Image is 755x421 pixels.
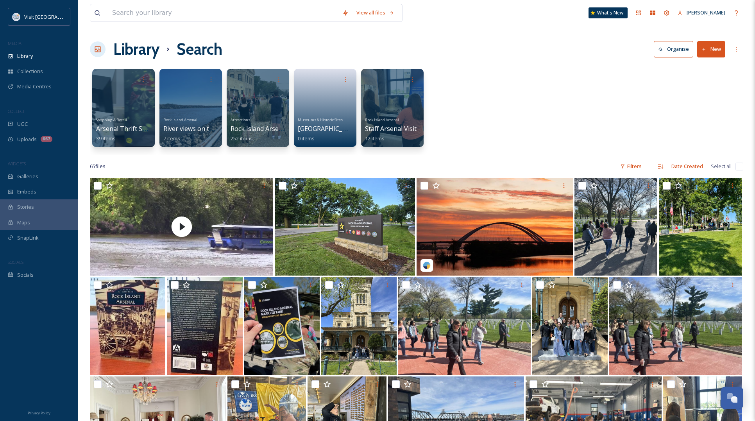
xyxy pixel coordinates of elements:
div: Filters [616,159,646,174]
span: River views on the [GEOGRAPHIC_DATA] [163,124,281,133]
img: Rock Island Arsenal.jpg [275,178,415,276]
a: AttractionsRock Island Arsenal252 items [231,115,288,142]
button: Organise [654,41,693,57]
span: [GEOGRAPHIC_DATA] [298,124,361,133]
button: New [697,41,725,57]
span: Attractions [231,117,250,122]
img: snapsea-logo.png [423,262,431,269]
button: Open Chat [721,387,743,409]
span: 65 file s [90,163,106,170]
span: SnapLink [17,234,39,242]
img: Rock Island Arsenal front.jpg [90,277,165,375]
div: Date Created [667,159,707,174]
a: What's New [589,7,628,18]
a: Library [113,38,159,61]
a: Privacy Policy [28,408,50,417]
span: Media Centres [17,83,52,90]
span: UGC [17,120,28,128]
img: Rock Island Arsenal back.jpg [167,277,242,375]
img: IMG_6815.jpeg [532,277,608,375]
span: Maps [17,219,30,226]
a: View all files [352,5,398,20]
a: [PERSON_NAME] [674,5,729,20]
img: QCCVB_VISIT_vert_logo_4c_tagline_122019.svg [13,13,20,21]
span: Privacy Policy [28,410,50,416]
img: IMG_0388.jpg [659,178,742,276]
span: WIDGETS [8,161,26,167]
span: 0 items [298,135,315,142]
span: MEDIA [8,40,21,46]
div: 667 [41,136,52,142]
span: SOCIALS [8,259,23,265]
img: Rock Island Arsenal Mark VIII Tank Ribbon Cutting Ceremony.jpg [244,277,320,375]
span: Rock Island Arsenal [365,117,399,122]
img: thumbnail [90,178,273,276]
span: Select all [711,163,732,170]
span: Embeds [17,188,36,195]
input: Search your library [108,4,338,21]
img: rockislandarsenal-1979943.jpg [417,178,573,276]
span: Visit [GEOGRAPHIC_DATA] [24,13,85,20]
span: COLLECT [8,108,25,114]
span: Rock Island Arsenal [231,124,288,133]
a: Museums & Historic Sites[GEOGRAPHIC_DATA]0 items [298,115,361,142]
a: Shopping & RetailArsenal Thrift Shop39 items [96,115,154,142]
img: IMG_6790.jpg [574,178,657,276]
span: Arsenal Thrift Shop [96,124,154,133]
span: Staff Arsenal Visit [365,124,417,133]
span: 39 items [96,135,116,142]
span: Socials [17,271,34,279]
a: Organise [654,41,697,57]
a: Rock Island ArsenalRiver views on the [GEOGRAPHIC_DATA]7 items [163,115,281,142]
img: IMG_6794.jpeg [398,277,531,375]
a: Rock Island ArsenalStaff Arsenal Visit12 items [365,115,417,142]
span: Shopping & Retail [96,117,127,122]
span: 7 items [163,135,180,142]
h1: Search [177,38,222,61]
span: 12 items [365,135,385,142]
span: Museums & Historic Sites [298,117,343,122]
img: IMG_6793.jpeg [609,277,742,375]
span: Library [17,52,33,60]
img: IMG_6818.jpeg [321,277,397,375]
span: Uploads [17,136,37,143]
span: Stories [17,203,34,211]
span: Collections [17,68,43,75]
span: 252 items [231,135,253,142]
span: Rock Island Arsenal [163,117,197,122]
span: [PERSON_NAME] [687,9,725,16]
span: Galleries [17,173,38,180]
